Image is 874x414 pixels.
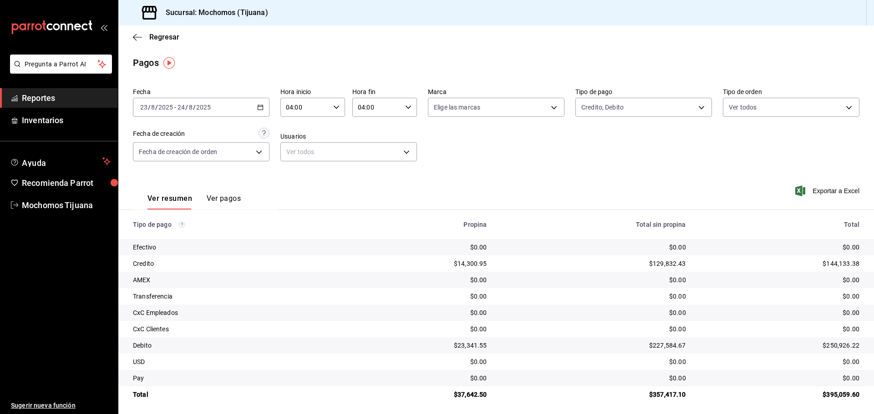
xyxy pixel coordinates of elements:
div: $250,926.22 [701,341,859,350]
div: $0.00 [701,275,859,284]
label: Hora inicio [280,89,345,95]
label: Fecha [133,89,269,95]
div: AMEX [133,275,340,284]
img: Tooltip marker [163,57,175,69]
div: $0.00 [501,275,686,284]
div: CxC Empleados [133,308,340,317]
span: / [193,104,196,111]
div: $0.00 [701,374,859,383]
span: Fecha de creación de orden [139,147,217,156]
input: -- [151,104,155,111]
div: $129,832.43 [501,259,686,268]
div: Credito [133,259,340,268]
span: Recomienda Parrot [22,177,111,189]
button: Exportar a Excel [797,185,859,196]
input: -- [188,104,193,111]
div: $144,133.38 [701,259,859,268]
input: -- [140,104,148,111]
span: / [148,104,151,111]
div: Pagos [133,56,159,70]
span: / [155,104,158,111]
input: -- [177,104,185,111]
div: $0.00 [355,308,487,317]
div: Total sin propina [501,221,686,228]
span: - [174,104,176,111]
div: $0.00 [701,292,859,301]
label: Hora fin [352,89,417,95]
div: $357,417.10 [501,390,686,399]
a: Pregunta a Parrot AI [6,66,112,75]
label: Usuarios [280,133,417,140]
div: Propina [355,221,487,228]
div: $0.00 [701,357,859,366]
button: Ver resumen [147,194,192,209]
div: $23,341.55 [355,341,487,350]
div: $0.00 [355,275,487,284]
span: Sugerir nueva función [11,401,111,410]
input: ---- [158,104,173,111]
div: Tipo de pago [133,221,340,228]
button: open_drawer_menu [100,24,107,31]
div: CxC Clientes [133,324,340,334]
span: Ayuda [22,156,99,167]
div: $0.00 [355,243,487,252]
span: Regresar [149,33,179,41]
span: / [185,104,188,111]
svg: Los pagos realizados con Pay y otras terminales son montos brutos. [179,221,185,228]
div: Transferencia [133,292,340,301]
div: Total [701,221,859,228]
div: $37,642.50 [355,390,487,399]
label: Marca [428,89,564,95]
div: $0.00 [501,357,686,366]
div: $0.00 [501,374,686,383]
div: $0.00 [355,324,487,334]
div: Efectivo [133,243,340,252]
div: $0.00 [355,374,487,383]
span: Pregunta a Parrot AI [25,60,98,69]
div: $0.00 [701,308,859,317]
span: Inventarios [22,114,111,126]
div: $14,300.95 [355,259,487,268]
div: $0.00 [701,324,859,334]
span: Mochomos Tijuana [22,199,111,211]
div: $0.00 [501,308,686,317]
div: navigation tabs [147,194,241,209]
button: Ver pagos [207,194,241,209]
span: Reportes [22,92,111,104]
h3: Sucursal: Mochomos (Tijuana) [158,7,268,18]
label: Tipo de pago [575,89,712,95]
span: Credito, Debito [581,103,624,112]
div: Ver todos [280,142,417,161]
div: Total [133,390,340,399]
div: $0.00 [701,243,859,252]
div: Fecha de creación [133,129,185,139]
div: $0.00 [501,292,686,301]
div: $395,059.60 [701,390,859,399]
div: USD [133,357,340,366]
button: Regresar [133,33,179,41]
div: $0.00 [355,357,487,366]
input: ---- [196,104,211,111]
div: $0.00 [501,243,686,252]
div: $0.00 [501,324,686,334]
span: Elige las marcas [434,103,480,112]
div: Debito [133,341,340,350]
div: $227,584.67 [501,341,686,350]
label: Tipo de orden [723,89,859,95]
button: Pregunta a Parrot AI [10,55,112,74]
div: $0.00 [355,292,487,301]
div: Pay [133,374,340,383]
span: Ver todos [729,103,757,112]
